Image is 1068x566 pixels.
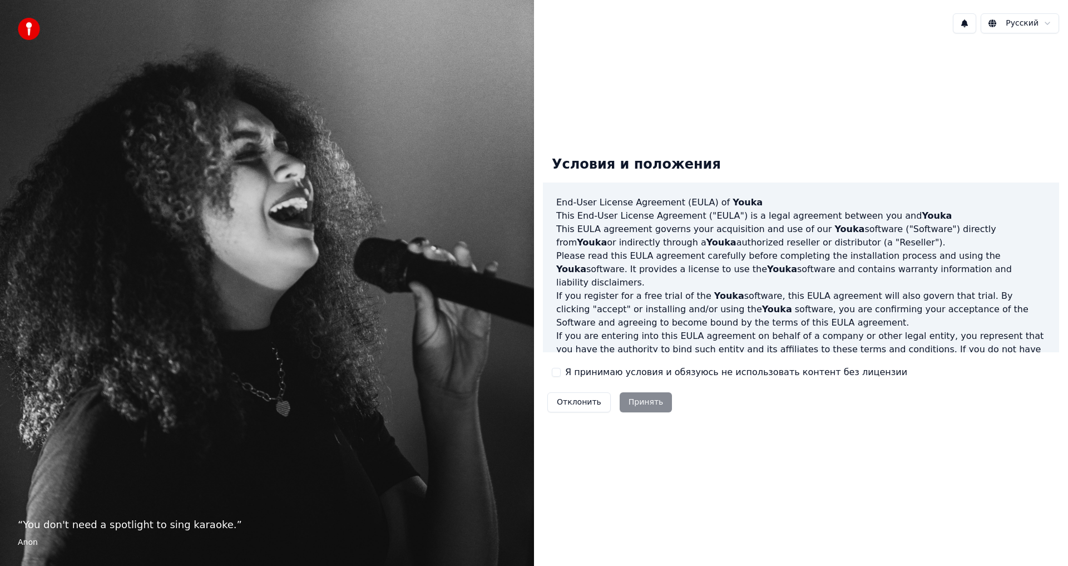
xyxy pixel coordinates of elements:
[834,224,864,234] span: Youka
[556,209,1046,223] p: This End-User License Agreement ("EULA") is a legal agreement between you and
[18,517,516,533] p: “ You don't need a spotlight to sing karaoke. ”
[18,537,516,548] footer: Anon
[556,249,1046,289] p: Please read this EULA agreement carefully before completing the installation process and using th...
[547,392,611,412] button: Отклонить
[733,197,763,208] span: Youka
[543,147,730,183] div: Условия и положения
[767,264,797,274] span: Youka
[18,18,40,40] img: youka
[922,210,952,221] span: Youka
[565,366,907,379] label: Я принимаю условия и обязуюсь не использовать контент без лицензии
[706,237,736,248] span: Youka
[556,264,586,274] span: Youka
[556,329,1046,383] p: If you are entering into this EULA agreement on behalf of a company or other legal entity, you re...
[577,237,607,248] span: Youka
[556,289,1046,329] p: If you register for a free trial of the software, this EULA agreement will also govern that trial...
[762,304,792,314] span: Youka
[556,223,1046,249] p: This EULA agreement governs your acquisition and use of our software ("Software") directly from o...
[714,291,744,301] span: Youka
[556,196,1046,209] h3: End-User License Agreement (EULA) of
